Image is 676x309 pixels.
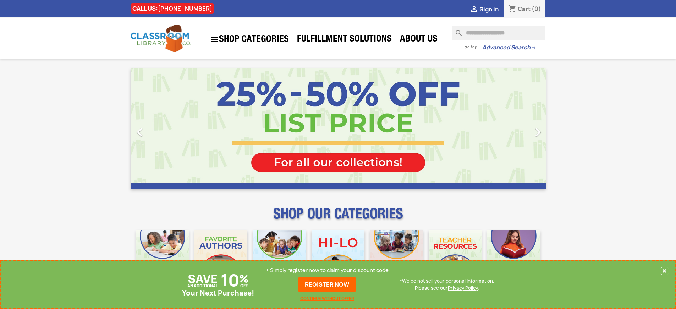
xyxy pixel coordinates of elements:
span: Cart [518,5,531,13]
p: SHOP OUR CATEGORIES [131,212,546,224]
img: CLC_Dyslexia_Mobile.jpg [487,230,540,283]
i: shopping_cart [508,5,517,13]
div: CALL US: [131,3,214,14]
span: - or try - [461,43,482,50]
img: Classroom Library Company [131,25,191,52]
input: Search [452,26,545,40]
img: CLC_Fiction_Nonfiction_Mobile.jpg [370,230,423,283]
img: CLC_Bulk_Mobile.jpg [136,230,189,283]
i:  [529,123,547,141]
a: Fulfillment Solutions [293,33,395,47]
a: Advanced Search→ [482,44,536,51]
span: → [531,44,536,51]
a: Next [483,68,546,189]
img: CLC_HiLo_Mobile.jpg [312,230,364,283]
i:  [131,123,149,141]
a: SHOP CATEGORIES [207,32,292,47]
ul: Carousel container [131,68,546,189]
img: CLC_Favorite_Authors_Mobile.jpg [194,230,247,283]
a:  Sign in [470,5,499,13]
span: (0) [532,5,541,13]
i: search [452,26,460,34]
a: Previous [131,68,193,189]
a: About Us [396,33,441,47]
i:  [210,35,219,44]
i:  [470,5,478,14]
img: CLC_Teacher_Resources_Mobile.jpg [429,230,482,283]
a: [PHONE_NUMBER] [158,5,212,12]
span: Sign in [479,5,499,13]
img: CLC_Phonics_And_Decodables_Mobile.jpg [253,230,306,283]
